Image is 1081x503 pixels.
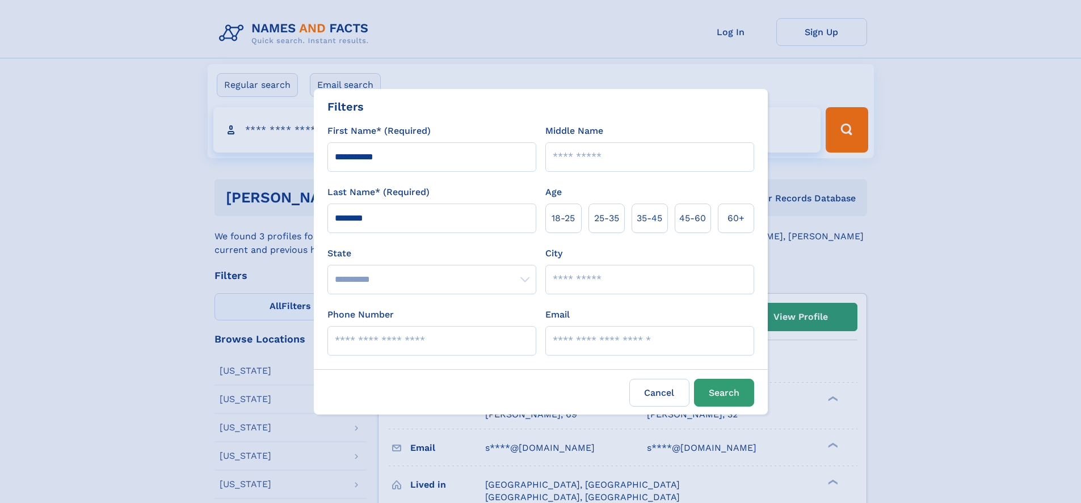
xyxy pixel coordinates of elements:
div: Filters [327,98,364,115]
label: City [545,247,562,260]
button: Search [694,379,754,407]
span: 35‑45 [637,212,662,225]
label: Age [545,185,562,199]
label: Email [545,308,570,322]
label: Cancel [629,379,689,407]
span: 45‑60 [679,212,706,225]
label: Middle Name [545,124,603,138]
span: 18‑25 [552,212,575,225]
label: State [327,247,536,260]
span: 25‑35 [594,212,619,225]
label: First Name* (Required) [327,124,431,138]
label: Phone Number [327,308,394,322]
label: Last Name* (Required) [327,185,430,199]
span: 60+ [727,212,744,225]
